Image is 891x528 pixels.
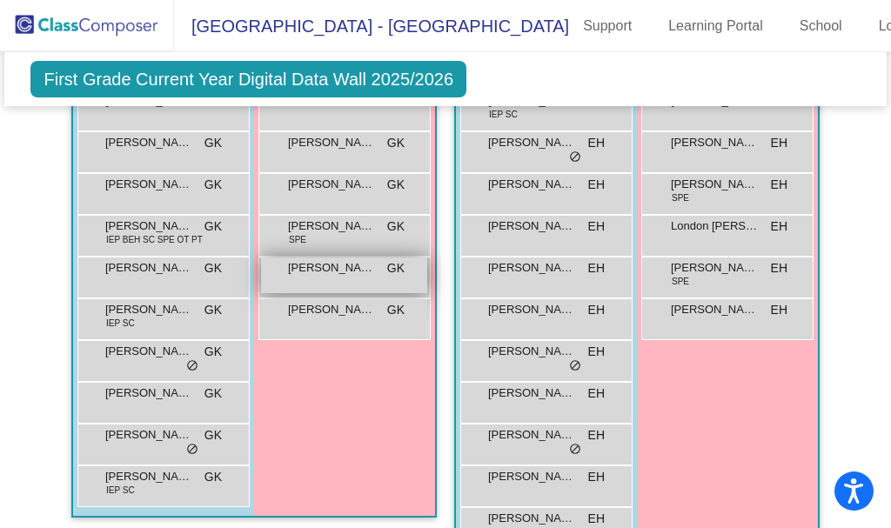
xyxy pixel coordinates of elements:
span: EH [588,426,605,444]
span: [PERSON_NAME] [105,134,192,151]
span: do_not_disturb_alt [569,443,581,457]
span: EH [588,510,605,528]
span: [PERSON_NAME] [105,176,192,193]
span: IEP BEH SC SPE OT PT [106,233,203,246]
span: [PERSON_NAME] [288,259,375,277]
span: [PERSON_NAME] [488,259,575,277]
span: GK [204,217,222,236]
span: EH [588,343,605,361]
a: Learning Portal [654,12,777,40]
span: First Grade Current Year Digital Data Wall 2025/2026 [30,61,466,97]
span: [PERSON_NAME] [288,217,375,235]
span: EH [588,259,605,277]
span: EH [771,176,787,194]
span: GK [387,301,405,319]
span: [PERSON_NAME] [288,134,375,151]
span: [PERSON_NAME] [488,384,575,402]
span: London [PERSON_NAME] [671,217,758,235]
span: EH [771,259,787,277]
span: [PERSON_NAME] [288,301,375,318]
span: EH [588,384,605,403]
span: EH [588,217,605,236]
span: GK [204,134,222,152]
span: GK [387,134,405,152]
span: [PERSON_NAME] [488,468,575,485]
span: GK [204,176,222,194]
span: EH [771,217,787,236]
span: [PERSON_NAME] [671,176,758,193]
span: EH [588,176,605,194]
span: do_not_disturb_alt [186,359,198,373]
span: [PERSON_NAME] [105,343,192,360]
span: EH [588,468,605,486]
span: [PERSON_NAME] [488,301,575,318]
span: [PERSON_NAME] [671,259,758,277]
span: [PERSON_NAME] [671,301,758,318]
a: School [786,12,856,40]
span: [PERSON_NAME] [488,343,575,360]
span: [PERSON_NAME] [105,301,192,318]
span: GK [387,176,405,194]
span: IEP SC [489,108,518,121]
span: [PERSON_NAME] [288,176,375,193]
span: GK [204,384,222,403]
span: do_not_disturb_alt [569,359,581,373]
span: [PERSON_NAME] [488,134,575,151]
span: EH [588,301,605,319]
span: GK [387,259,405,277]
span: EH [771,134,787,152]
span: do_not_disturb_alt [186,443,198,457]
span: EH [588,134,605,152]
span: [PERSON_NAME] [488,426,575,444]
span: [PERSON_NAME] [488,176,575,193]
span: EH [771,301,787,319]
span: SPE [672,275,689,288]
span: [PERSON_NAME] [PERSON_NAME] [105,217,192,235]
span: do_not_disturb_alt [569,150,581,164]
span: GK [204,426,222,444]
span: IEP SC [106,317,135,330]
span: [GEOGRAPHIC_DATA] - [GEOGRAPHIC_DATA] [174,12,569,40]
span: [PERSON_NAME] [488,217,575,235]
span: GK [204,301,222,319]
span: GK [204,468,222,486]
span: IEP SC [106,484,135,497]
span: SPE [672,191,689,204]
span: [PERSON_NAME] [671,134,758,151]
span: GK [387,217,405,236]
span: [PERSON_NAME] [PERSON_NAME] [105,384,192,402]
span: GK [204,343,222,361]
span: [PERSON_NAME] [105,426,192,444]
span: GK [204,259,222,277]
span: [PERSON_NAME] [PERSON_NAME] [105,259,192,277]
span: [PERSON_NAME] [488,510,575,527]
span: SPE [289,233,306,246]
a: Support [569,12,646,40]
span: [PERSON_NAME] [105,468,192,485]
